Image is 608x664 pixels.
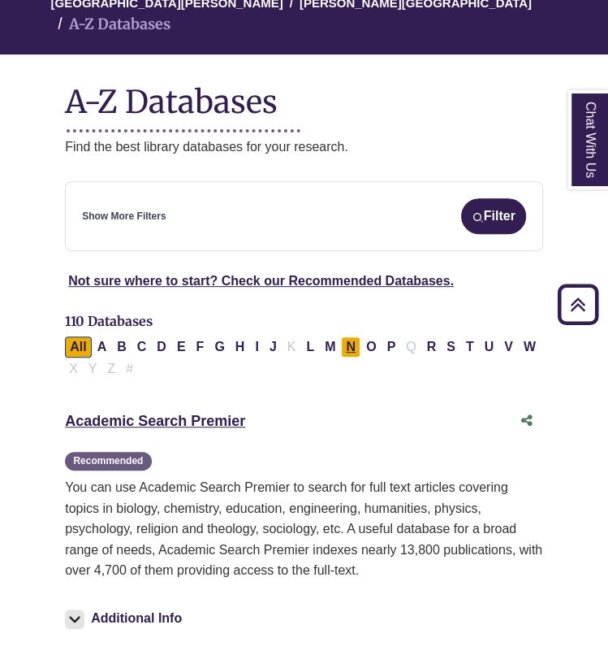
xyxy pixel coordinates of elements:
[172,336,191,358] button: Filter Results E
[152,336,171,358] button: Filter Results D
[499,336,518,358] button: Filter Results V
[68,274,454,288] a: Not sure where to start? Check our Recommended Databases.
[65,607,187,630] button: Additional Info
[519,336,541,358] button: Filter Results W
[65,137,543,158] p: Find the best library databases for your research.
[320,336,340,358] button: Filter Results M
[65,413,245,429] a: Academic Search Premier
[93,336,112,358] button: Filter Results A
[65,477,543,581] p: You can use Academic Search Premier to search for full text articles covering topics in biology, ...
[82,209,166,224] a: Show More Filters
[51,13,170,37] li: A-Z Databases
[511,406,543,436] button: Share this database
[461,336,479,358] button: Filter Results T
[192,336,209,358] button: Filter Results F
[65,452,151,471] span: Recommended
[341,336,360,358] button: Filter Results N
[112,336,132,358] button: Filter Results B
[65,313,153,329] span: 110 Databases
[231,336,250,358] button: Filter Results H
[442,336,460,358] button: Filter Results S
[361,336,381,358] button: Filter Results O
[480,336,499,358] button: Filter Results U
[552,293,604,315] a: Back to Top
[382,336,401,358] button: Filter Results P
[265,336,282,358] button: Filter Results J
[209,336,229,358] button: Filter Results G
[132,336,152,358] button: Filter Results C
[65,71,543,120] h1: A-Z Databases
[65,336,91,358] button: All
[250,336,263,358] button: Filter Results I
[422,336,442,358] button: Filter Results R
[301,336,319,358] button: Filter Results L
[65,340,542,375] div: Alpha-list to filter by first letter of database name
[461,198,526,234] button: Filter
